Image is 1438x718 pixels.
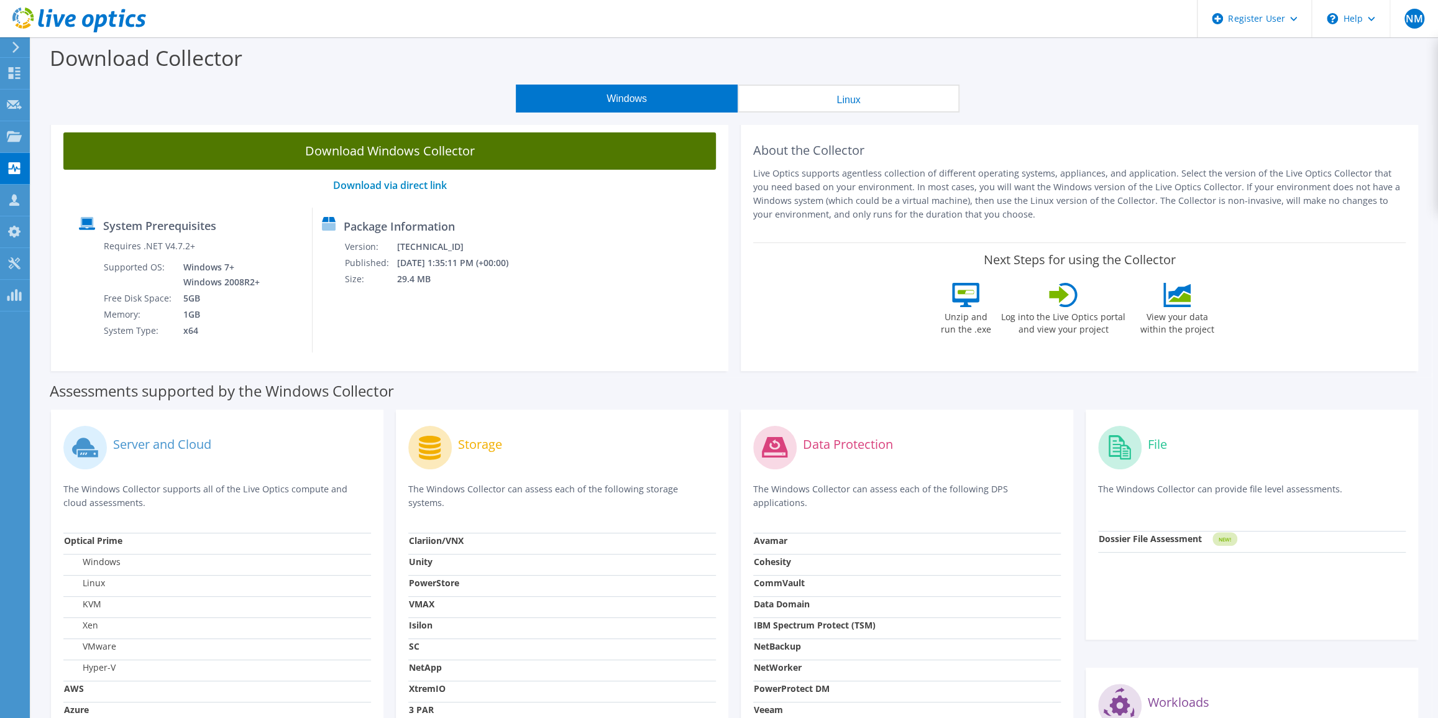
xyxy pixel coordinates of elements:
[409,683,446,694] strong: XtremIO
[754,704,783,716] strong: Veeam
[333,178,447,192] a: Download via direct link
[344,255,396,271] td: Published:
[63,482,371,510] p: The Windows Collector supports all of the Live Optics compute and cloud assessments.
[753,482,1061,510] p: The Windows Collector can assess each of the following DPS applications.
[64,598,101,610] label: KVM
[103,290,174,306] td: Free Disk Space:
[113,438,211,451] label: Server and Cloud
[103,323,174,339] td: System Type:
[103,306,174,323] td: Memory:
[458,438,502,451] label: Storage
[1219,536,1231,543] tspan: NEW!
[64,683,84,694] strong: AWS
[754,661,802,673] strong: NetWorker
[50,44,242,72] label: Download Collector
[64,661,116,674] label: Hyper-V
[396,239,524,255] td: [TECHNICAL_ID]
[64,619,98,632] label: Xen
[409,598,434,610] strong: VMAX
[409,556,433,568] strong: Unity
[64,704,89,716] strong: Azure
[753,143,1406,158] h2: About the Collector
[753,167,1406,221] p: Live Optics supports agentless collection of different operating systems, appliances, and applica...
[409,577,459,589] strong: PowerStore
[803,438,893,451] label: Data Protection
[1001,307,1126,336] label: Log into the Live Optics portal and view your project
[344,239,396,255] td: Version:
[396,255,524,271] td: [DATE] 1:35:11 PM (+00:00)
[409,704,434,716] strong: 3 PAR
[64,535,122,546] strong: Optical Prime
[50,385,394,397] label: Assessments supported by the Windows Collector
[754,535,787,546] strong: Avamar
[1099,533,1202,545] strong: Dossier File Assessment
[174,323,262,339] td: x64
[64,640,116,653] label: VMware
[937,307,994,336] label: Unzip and run the .exe
[344,220,455,232] label: Package Information
[1404,9,1424,29] span: NM
[1148,696,1209,709] label: Workloads
[984,252,1176,267] label: Next Steps for using the Collector
[754,683,830,694] strong: PowerProtect DM
[1098,482,1406,508] p: The Windows Collector can provide file level assessments.
[1327,13,1338,24] svg: \n
[64,556,121,568] label: Windows
[516,85,738,113] button: Windows
[64,577,105,589] label: Linux
[1148,438,1167,451] label: File
[754,619,876,631] strong: IBM Spectrum Protect (TSM)
[409,535,464,546] strong: Clariion/VNX
[754,598,810,610] strong: Data Domain
[409,619,433,631] strong: Isilon
[174,259,262,290] td: Windows 7+ Windows 2008R2+
[754,640,801,652] strong: NetBackup
[408,482,716,510] p: The Windows Collector can assess each of the following storage systems.
[103,259,174,290] td: Supported OS:
[754,577,805,589] strong: CommVault
[738,85,959,113] button: Linux
[103,219,216,232] label: System Prerequisites
[754,556,791,568] strong: Cohesity
[409,640,419,652] strong: SC
[104,240,195,252] label: Requires .NET V4.7.2+
[1132,307,1222,336] label: View your data within the project
[174,290,262,306] td: 5GB
[174,306,262,323] td: 1GB
[63,132,716,170] a: Download Windows Collector
[396,271,524,287] td: 29.4 MB
[344,271,396,287] td: Size:
[409,661,442,673] strong: NetApp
